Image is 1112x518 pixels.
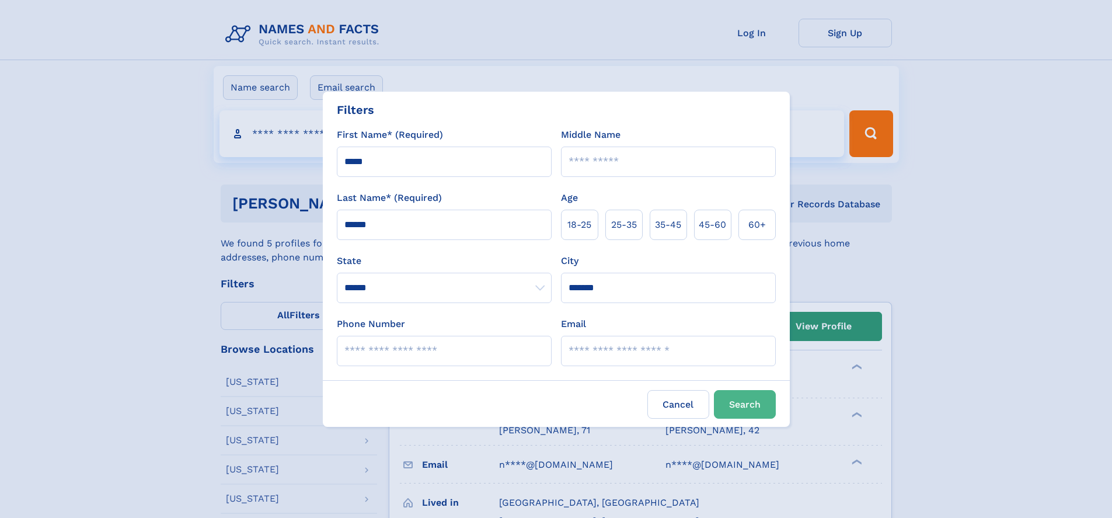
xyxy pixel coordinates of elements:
[561,191,578,205] label: Age
[337,191,442,205] label: Last Name* (Required)
[748,218,766,232] span: 60+
[647,390,709,419] label: Cancel
[561,254,578,268] label: City
[655,218,681,232] span: 35‑45
[337,254,552,268] label: State
[561,317,586,331] label: Email
[714,390,776,419] button: Search
[337,317,405,331] label: Phone Number
[699,218,726,232] span: 45‑60
[561,128,621,142] label: Middle Name
[611,218,637,232] span: 25‑35
[337,128,443,142] label: First Name* (Required)
[567,218,591,232] span: 18‑25
[337,101,374,119] div: Filters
